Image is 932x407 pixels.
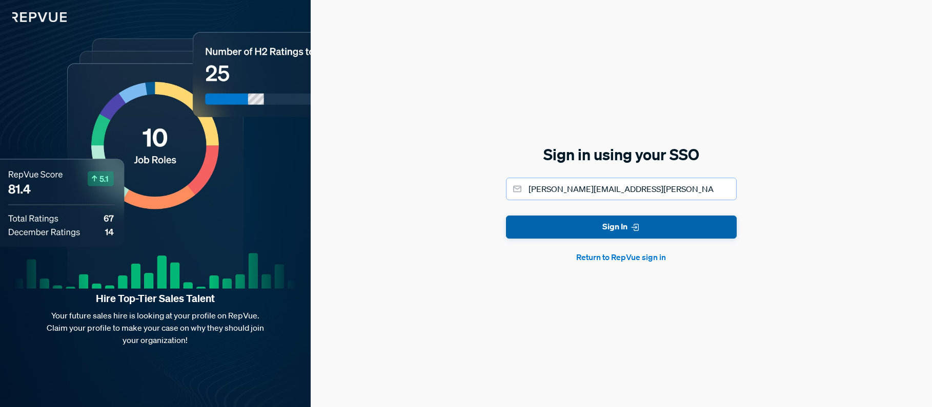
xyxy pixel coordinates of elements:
button: Return to RepVue sign in [506,251,737,263]
input: Email address [506,178,737,200]
button: Sign In [506,216,737,239]
strong: Hire Top-Tier Sales Talent [16,292,294,305]
h5: Sign in using your SSO [506,144,737,165]
p: Your future sales hire is looking at your profile on RepVue. Claim your profile to make your case... [16,309,294,346]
